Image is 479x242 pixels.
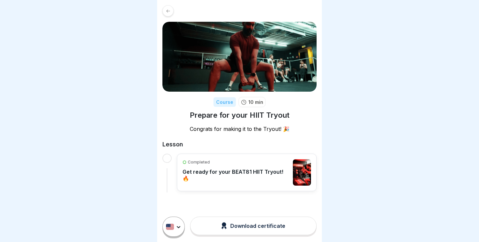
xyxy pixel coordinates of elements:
button: Download certificate [190,217,317,235]
p: Get ready for your BEAT81 HIIT Tryout! 🔥 [183,168,290,182]
h1: Prepare for your HIIT Tryout [190,110,290,120]
p: Congrats for making it to the Tryout! 🎉 [162,125,317,133]
p: 10 min [248,99,263,106]
div: Course [213,97,236,107]
p: Completed [188,159,210,165]
h2: Lesson [162,140,317,148]
div: Download certificate [221,222,285,229]
img: clwhsn9e700003b6v95sko0se.jpg [293,159,311,186]
a: CompletedGet ready for your BEAT81 HIIT Tryout! 🔥 [183,159,311,186]
img: us.svg [166,224,174,230]
img: yvi5w3kiu0xypxk8hsf2oii2.png [162,22,317,92]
